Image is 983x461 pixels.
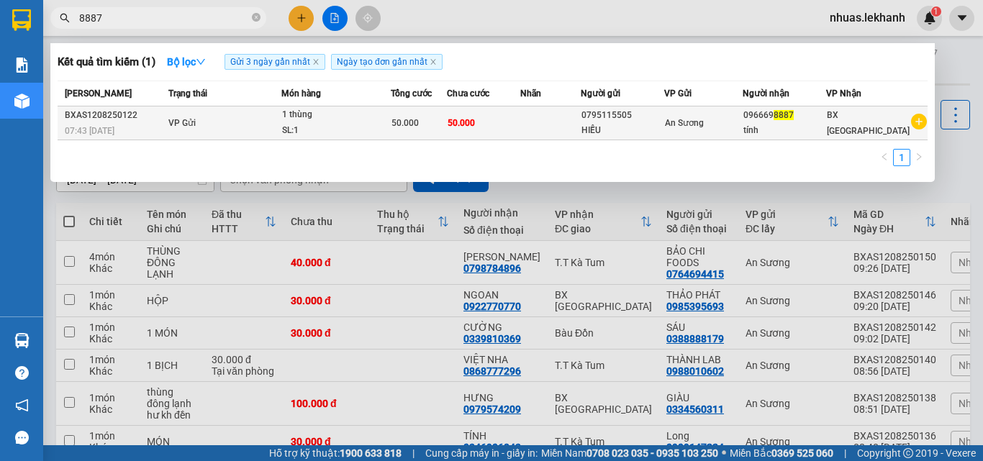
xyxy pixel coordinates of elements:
div: HIẾU [581,123,664,138]
span: 50.000 [391,118,419,128]
span: 07:43 [DATE] [65,126,114,136]
img: warehouse-icon [14,333,30,348]
span: [PERSON_NAME] [65,88,132,99]
span: plus-circle [911,114,927,129]
span: close-circle [252,12,261,25]
span: Gửi 3 ngày gần nhất [225,54,325,70]
span: message [15,431,29,444]
span: left [880,152,889,161]
span: Món hàng [281,88,321,99]
span: close-circle [252,13,261,22]
span: Ngày tạo đơn gần nhất [331,54,443,70]
span: VP Nhận [826,88,861,99]
li: Previous Page [876,149,893,166]
img: solution-icon [14,58,30,73]
img: warehouse-icon [14,93,30,109]
input: Tìm tên, số ĐT hoặc mã đơn [79,10,249,26]
div: 0795115505 [581,108,664,123]
span: right [915,152,923,161]
span: close [312,58,320,65]
span: VP Gửi [664,88,692,99]
span: down [196,57,206,67]
span: Trạng thái [168,88,207,99]
span: Người nhận [743,88,789,99]
button: Bộ lọcdown [155,50,217,73]
div: 1 thùng [282,107,390,123]
div: SL: 1 [282,123,390,139]
li: Next Page [910,149,928,166]
li: 1 [893,149,910,166]
span: close [430,58,437,65]
span: An Sương [665,118,704,128]
span: 8887 [774,110,794,120]
span: search [60,13,70,23]
img: logo-vxr [12,9,31,31]
div: 096669 [743,108,826,123]
span: question-circle [15,366,29,380]
div: tính [743,123,826,138]
button: left [876,149,893,166]
span: Chưa cước [447,88,489,99]
a: 1 [894,150,910,165]
span: BX [GEOGRAPHIC_DATA] [827,110,910,136]
span: VP Gửi [168,118,196,128]
h3: Kết quả tìm kiếm ( 1 ) [58,55,155,70]
div: BXAS1208250122 [65,108,164,123]
span: Tổng cước [391,88,432,99]
strong: Bộ lọc [167,56,206,68]
span: Nhãn [520,88,541,99]
span: notification [15,398,29,412]
span: Người gửi [581,88,620,99]
button: right [910,149,928,166]
span: 50.000 [448,118,475,128]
